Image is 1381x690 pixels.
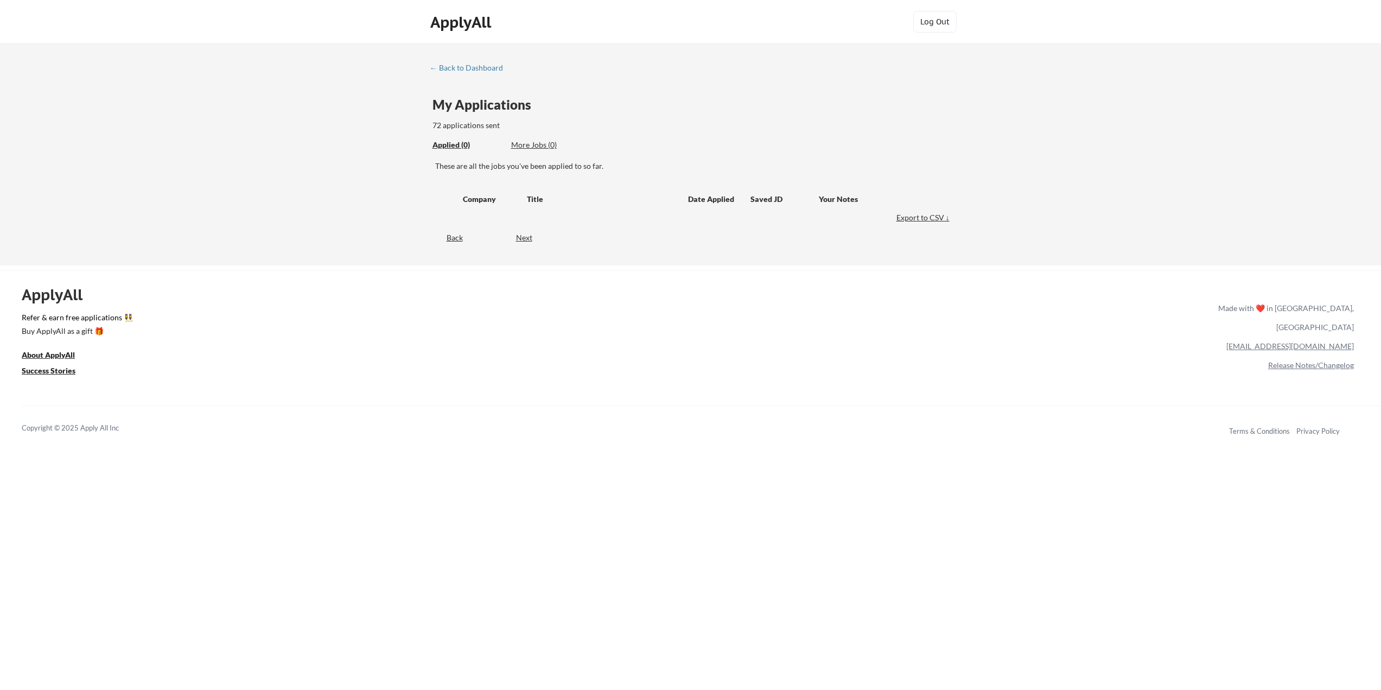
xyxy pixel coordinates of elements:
div: 72 applications sent [432,120,642,131]
div: Date Applied [688,194,736,205]
div: Copyright © 2025 Apply All Inc [22,423,147,434]
a: [EMAIL_ADDRESS][DOMAIN_NAME] [1226,341,1354,351]
div: Company [463,194,517,205]
div: Title [527,194,678,205]
div: Export to CSV ↓ [896,212,952,223]
div: Next [516,232,545,243]
div: Buy ApplyAll as a gift 🎁 [22,327,130,335]
a: ← Back to Dashboard [430,64,511,74]
div: ApplyAll [22,286,95,304]
div: ApplyAll [430,13,494,31]
a: Refer & earn free applications 👯‍♀️ [22,314,991,325]
div: ← Back to Dashboard [430,64,511,72]
div: Back [430,232,463,243]
div: More Jobs (0) [511,140,591,150]
div: Applied (0) [432,140,503,150]
button: Log Out [913,11,957,33]
a: About ApplyAll [22,349,90,363]
div: My Applications [432,98,540,111]
u: Success Stories [22,366,75,375]
a: Terms & Conditions [1229,427,1290,435]
u: About ApplyAll [22,350,75,359]
div: These are job applications we think you'd be a good fit for, but couldn't apply you to automatica... [511,140,591,151]
div: Saved JD [750,189,819,208]
div: These are all the jobs you've been applied to so far. [432,140,503,151]
a: Success Stories [22,365,90,378]
div: These are all the jobs you've been applied to so far. [435,161,952,172]
a: Privacy Policy [1296,427,1340,435]
div: Your Notes [819,194,943,205]
a: Release Notes/Changelog [1268,360,1354,370]
a: Buy ApplyAll as a gift 🎁 [22,325,130,339]
div: Made with ❤️ in [GEOGRAPHIC_DATA], [GEOGRAPHIC_DATA] [1214,299,1354,337]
